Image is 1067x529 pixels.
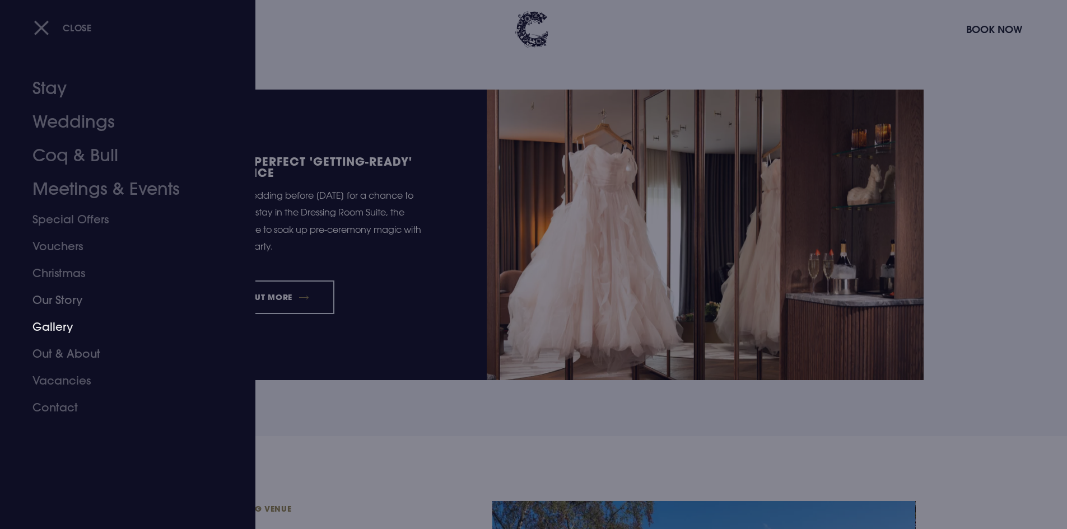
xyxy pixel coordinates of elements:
[32,394,209,421] a: Contact
[32,72,209,105] a: Stay
[32,260,209,287] a: Christmas
[63,22,92,34] span: Close
[32,340,209,367] a: Out & About
[32,172,209,206] a: Meetings & Events
[34,16,92,39] button: Close
[32,105,209,139] a: Weddings
[32,139,209,172] a: Coq & Bull
[32,313,209,340] a: Gallery
[32,206,209,233] a: Special Offers
[32,367,209,394] a: Vacancies
[32,287,209,313] a: Our Story
[32,233,209,260] a: Vouchers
